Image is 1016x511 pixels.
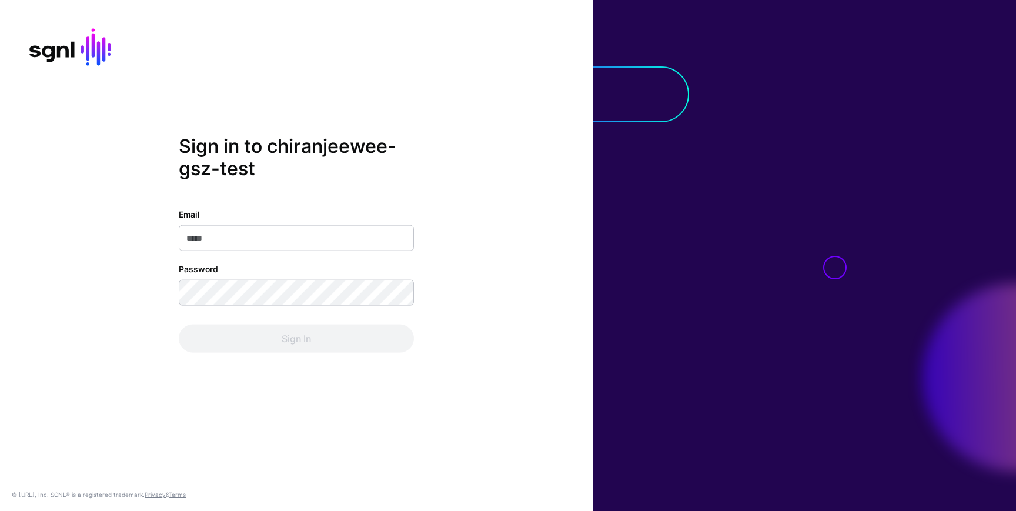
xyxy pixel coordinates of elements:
a: Privacy [145,491,166,498]
label: Email [179,208,200,221]
a: Terms [169,491,186,498]
label: Password [179,263,218,275]
div: © [URL], Inc. SGNL® is a registered trademark. & [12,490,186,499]
h2: Sign in to chiranjeewee-gsz-test [179,135,414,180]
